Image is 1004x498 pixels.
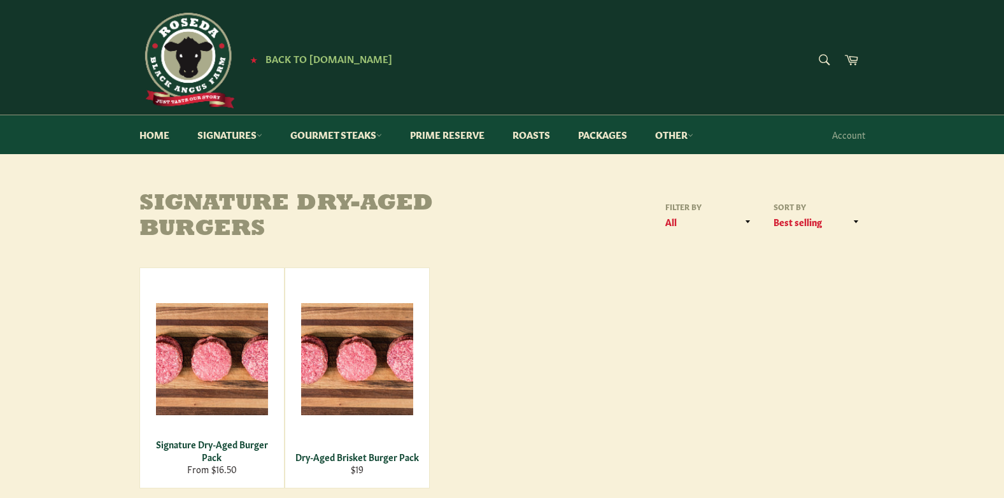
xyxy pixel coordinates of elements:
[770,201,865,212] label: Sort by
[127,115,182,154] a: Home
[397,115,497,154] a: Prime Reserve
[285,267,430,488] a: Dry-Aged Brisket Burger Pack Dry-Aged Brisket Burger Pack $19
[185,115,275,154] a: Signatures
[148,463,276,475] div: From $16.50
[244,54,392,64] a: ★ Back to [DOMAIN_NAME]
[565,115,640,154] a: Packages
[148,438,276,463] div: Signature Dry-Aged Burger Pack
[139,267,285,488] a: Signature Dry-Aged Burger Pack Signature Dry-Aged Burger Pack From $16.50
[156,303,268,415] img: Signature Dry-Aged Burger Pack
[250,54,257,64] span: ★
[500,115,563,154] a: Roasts
[265,52,392,65] span: Back to [DOMAIN_NAME]
[293,463,421,475] div: $19
[139,13,235,108] img: Roseda Beef
[642,115,706,154] a: Other
[826,116,872,153] a: Account
[139,192,502,242] h1: Signature Dry-Aged Burgers
[278,115,395,154] a: Gourmet Steaks
[661,201,757,212] label: Filter by
[293,451,421,463] div: Dry-Aged Brisket Burger Pack
[301,303,413,415] img: Dry-Aged Brisket Burger Pack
